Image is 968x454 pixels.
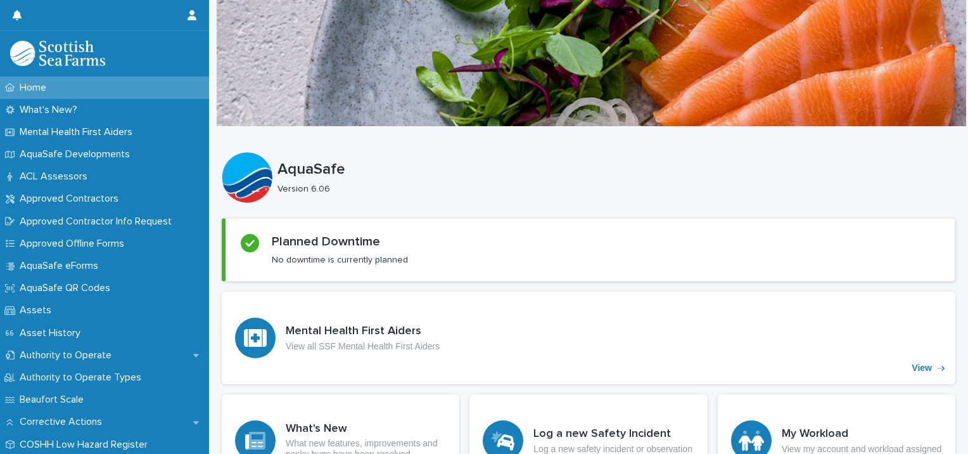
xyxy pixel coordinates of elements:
[15,304,61,316] p: Assets
[15,394,94,406] p: Beaufort Scale
[15,216,182,228] p: Approved Contractor Info Request
[286,422,446,436] h3: What's New
[15,372,151,384] p: Authority to Operate Types
[15,193,129,205] p: Approved Contractors
[15,171,98,183] p: ACL Assessors
[15,260,108,272] p: AquaSafe eForms
[286,325,440,339] h3: Mental Health First Aiders
[272,254,408,266] p: No downtime is currently planned
[10,41,105,66] img: bPIBxiqnSb2ggTQWdOVV
[277,184,945,195] p: Version 6.06
[277,160,950,179] p: AquaSafe
[222,292,955,384] a: View
[15,126,143,138] p: Mental Health First Aiders
[286,341,440,352] p: View all SSF Mental Health First Aiders
[15,82,56,94] p: Home
[15,439,158,451] p: COSHH Low Hazard Register
[15,238,134,250] p: Approved Offline Forms
[272,234,380,249] h2: Planned Downtime
[15,282,120,294] p: AquaSafe QR Codes
[15,148,140,160] p: AquaSafe Developments
[15,327,91,339] p: Asset History
[782,427,942,441] h3: My Workload
[912,363,932,373] p: View
[533,427,692,441] h3: Log a new Safety Incident
[15,416,112,428] p: Corrective Actions
[15,104,87,116] p: What's New?
[15,349,122,361] p: Authority to Operate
